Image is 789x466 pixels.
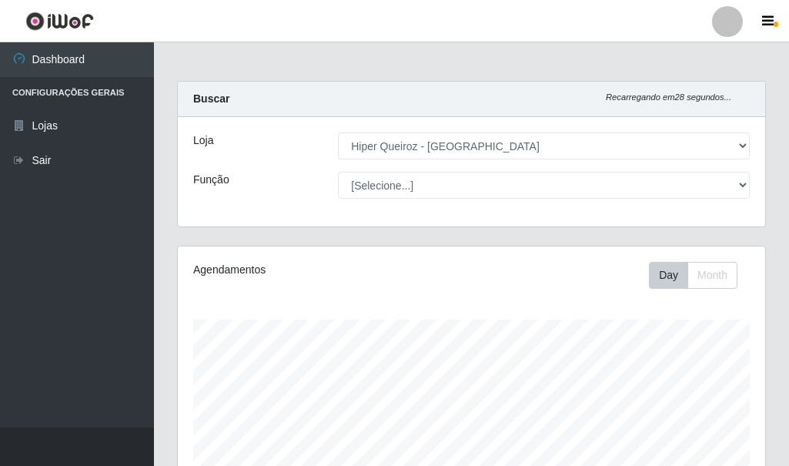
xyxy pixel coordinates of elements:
div: Toolbar with button groups [649,262,750,289]
button: Day [649,262,688,289]
div: Agendamentos [193,262,412,278]
label: Loja [193,132,213,149]
strong: Buscar [193,92,229,105]
div: First group [649,262,737,289]
img: CoreUI Logo [25,12,94,31]
label: Função [193,172,229,188]
i: Recarregando em 28 segundos... [606,92,731,102]
button: Month [687,262,737,289]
